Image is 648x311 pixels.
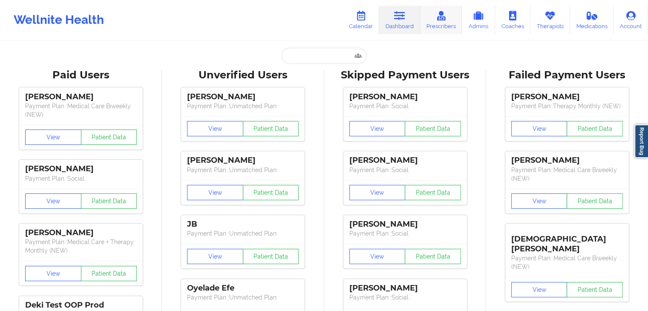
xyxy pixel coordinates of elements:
[613,6,648,34] a: Account
[511,166,623,183] p: Payment Plan : Medical Care Biweekly (NEW)
[243,249,299,264] button: Patient Data
[405,249,461,264] button: Patient Data
[511,282,567,297] button: View
[511,155,623,165] div: [PERSON_NAME]
[187,293,299,302] p: Payment Plan : Unmatched Plan
[462,6,495,34] a: Admins
[243,121,299,136] button: Patient Data
[511,92,623,102] div: [PERSON_NAME]
[6,69,156,82] div: Paid Users
[187,219,299,229] div: JB
[81,266,137,281] button: Patient Data
[168,69,318,82] div: Unverified Users
[25,102,137,119] p: Payment Plan : Medical Care Biweekly (NEW)
[25,164,137,174] div: [PERSON_NAME]
[567,121,623,136] button: Patient Data
[187,121,243,136] button: View
[81,130,137,145] button: Patient Data
[634,124,648,158] a: Report Bug
[81,193,137,209] button: Patient Data
[243,185,299,200] button: Patient Data
[187,166,299,174] p: Payment Plan : Unmatched Plan
[511,193,567,209] button: View
[570,6,614,34] a: Medications
[25,92,137,102] div: [PERSON_NAME]
[349,92,461,102] div: [PERSON_NAME]
[187,92,299,102] div: [PERSON_NAME]
[567,193,623,209] button: Patient Data
[25,300,137,310] div: Deki Test OOP Prod
[349,102,461,110] p: Payment Plan : Social
[25,193,81,209] button: View
[343,6,379,34] a: Calendar
[25,266,81,281] button: View
[187,283,299,293] div: Oyelade Efe
[511,254,623,271] p: Payment Plan : Medical Care Biweekly (NEW)
[187,102,299,110] p: Payment Plan : Unmatched Plan
[349,185,406,200] button: View
[187,155,299,165] div: [PERSON_NAME]
[349,249,406,264] button: View
[330,69,480,82] div: Skipped Payment Users
[25,174,137,183] p: Payment Plan : Social
[420,6,462,34] a: Prescribers
[349,283,461,293] div: [PERSON_NAME]
[25,238,137,255] p: Payment Plan : Medical Care + Therapy Monthly (NEW)
[349,166,461,174] p: Payment Plan : Social
[379,6,420,34] a: Dashboard
[405,185,461,200] button: Patient Data
[492,69,642,82] div: Failed Payment Users
[25,228,137,238] div: [PERSON_NAME]
[405,121,461,136] button: Patient Data
[349,229,461,238] p: Payment Plan : Social
[349,121,406,136] button: View
[25,130,81,145] button: View
[530,6,570,34] a: Therapists
[511,228,623,254] div: [DEMOGRAPHIC_DATA][PERSON_NAME]
[349,155,461,165] div: [PERSON_NAME]
[511,121,567,136] button: View
[511,102,623,110] p: Payment Plan : Therapy Monthly (NEW)
[349,219,461,229] div: [PERSON_NAME]
[349,293,461,302] p: Payment Plan : Social
[187,249,243,264] button: View
[187,185,243,200] button: View
[187,229,299,238] p: Payment Plan : Unmatched Plan
[567,282,623,297] button: Patient Data
[495,6,530,34] a: Coaches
